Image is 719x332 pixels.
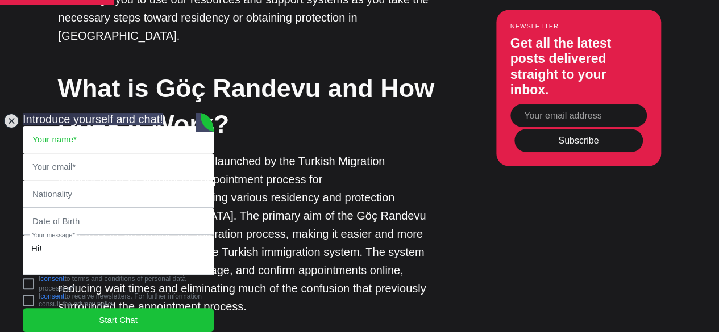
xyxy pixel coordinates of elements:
[58,70,439,142] h2: What is Göç Randevu and How Does It Work?
[23,208,213,234] input: YYYY-MM-DD
[40,292,64,300] a: consent
[39,292,202,308] jdiv: I to receive newsletters. For further information consult the privacy policy
[510,36,647,98] h3: Get all the latest posts delivered straight to your inbox.
[514,129,643,152] button: Subscribe
[99,314,138,326] span: Start Chat
[510,104,647,127] input: Your email address
[59,152,439,316] p: Göç Randevu is a new system launched by the Turkish Migration Management to simplify the appointm...
[510,23,647,30] small: Newsletter
[40,275,64,283] a: consent
[39,275,186,292] jdiv: I to terms and conditions of personal data processing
